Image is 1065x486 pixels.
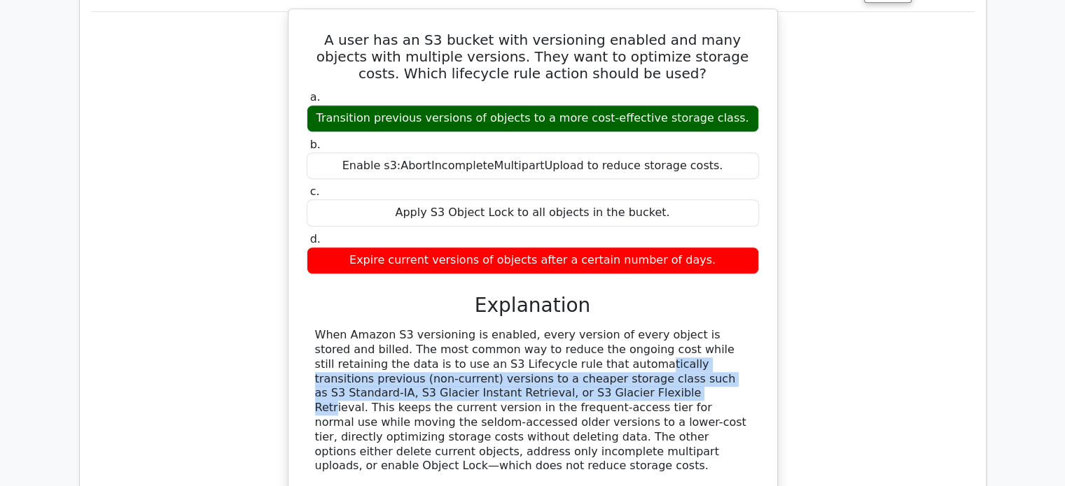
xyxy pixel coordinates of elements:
div: Transition previous versions of objects to a more cost-effective storage class. [307,105,759,132]
h5: A user has an S3 bucket with versioning enabled and many objects with multiple versions. They wan... [305,31,760,82]
div: Apply S3 Object Lock to all objects in the bucket. [307,199,759,227]
h3: Explanation [315,294,751,317]
div: Expire current versions of objects after a certain number of days. [307,247,759,274]
div: When Amazon S3 versioning is enabled, every version of every object is stored and billed. The mos... [315,328,751,473]
span: b. [310,138,321,151]
span: d. [310,232,321,245]
div: Enable s3:AbortIncompleteMultipartUpload to reduce storage costs. [307,152,759,180]
span: a. [310,90,321,103]
span: c. [310,185,320,198]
